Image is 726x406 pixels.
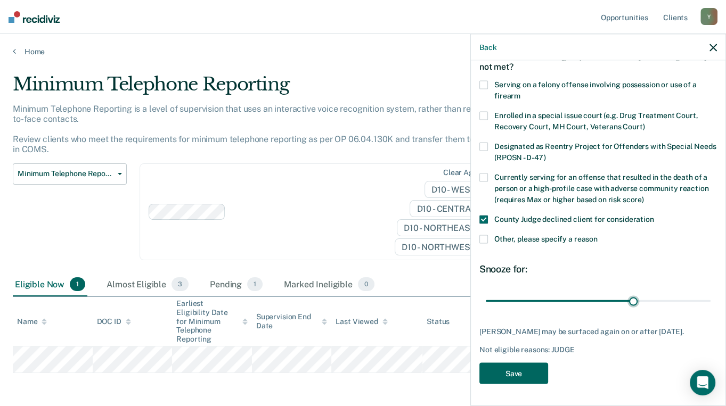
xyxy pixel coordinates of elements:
span: Serving on a felony offense involving possession or use of a firearm [494,80,697,100]
span: County Judge declined client for consideration [494,214,654,223]
div: Which of the following requirements has [PERSON_NAME] not met? [479,43,717,80]
div: Eligible Now [13,273,87,296]
div: Marked Ineligible [282,273,377,296]
div: Open Intercom Messenger [690,370,715,395]
span: 1 [70,277,85,291]
span: Enrolled in a special issue court (e.g. Drug Treatment Court, Recovery Court, MH Court, Veterans ... [494,111,698,130]
span: D10 - NORTHEAST [397,219,491,236]
span: Other, please specify a reason [494,234,598,243]
span: Designated as Reentry Project for Offenders with Special Needs (RPOSN - D-47) [494,142,716,161]
div: Minimum Telephone Reporting [13,73,557,104]
div: Earliest Eligibility Date for Minimum Telephone Reporting [176,299,248,344]
div: Almost Eligible [104,273,191,296]
a: Home [13,47,713,56]
div: Supervision End Date [256,312,328,330]
span: 0 [358,277,374,291]
div: Name [17,317,47,326]
div: Last Viewed [336,317,387,326]
div: Status [427,317,450,326]
div: Clear agents [443,168,488,177]
span: D10 - WEST [425,181,491,198]
div: DOC ID [97,317,131,326]
div: Not eligible reasons: JUDGE [479,345,717,354]
button: Save [479,362,548,384]
span: D10 - NORTHWEST [395,238,491,255]
div: [PERSON_NAME] may be surfaced again on or after [DATE]. [479,327,717,336]
span: 3 [172,277,189,291]
span: Currently serving for an offense that resulted in the death of a person or a high-profile case wi... [494,172,708,203]
p: Minimum Telephone Reporting is a level of supervision that uses an interactive voice recognition ... [13,104,554,155]
span: 1 [247,277,263,291]
span: D10 - CENTRAL [410,200,491,217]
button: Back [479,43,496,52]
div: Pending [208,273,265,296]
div: Y [700,8,717,25]
img: Recidiviz [9,11,60,23]
span: Minimum Telephone Reporting [18,169,113,178]
div: Snooze for: [479,263,717,275]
